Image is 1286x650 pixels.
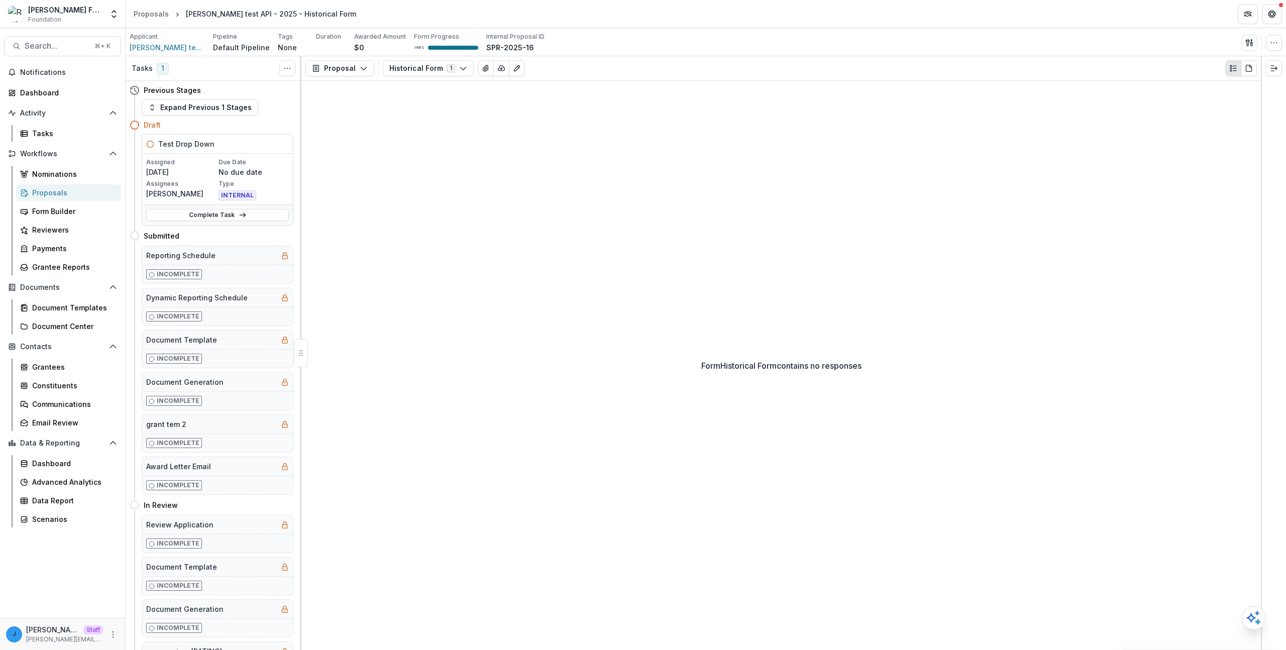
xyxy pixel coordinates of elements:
[414,32,459,41] p: Form Progress
[25,41,88,51] span: Search...
[146,519,213,530] h5: Review Application
[213,32,237,41] p: Pipeline
[144,85,201,95] h4: Previous Stages
[305,60,374,76] button: Proposal
[157,63,169,75] span: 1
[157,312,199,321] p: Incomplete
[219,190,256,200] span: INTERNAL
[16,492,121,509] a: Data Report
[157,354,199,363] p: Incomplete
[146,179,217,188] p: Assignees
[16,474,121,490] a: Advanced Analytics
[1262,4,1282,24] button: Get Help
[4,339,121,355] button: Open Contacts
[13,631,16,637] div: jonah@trytemelio.com
[28,15,61,24] span: Foundation
[4,279,121,295] button: Open Documents
[157,439,199,448] p: Incomplete
[146,335,217,345] h5: Document Template
[1241,60,1257,76] button: PDF view
[701,360,862,372] p: Form Historical Form contains no responses
[157,581,199,590] p: Incomplete
[1238,4,1258,24] button: Partners
[16,299,121,316] a: Document Templates
[32,302,113,313] div: Document Templates
[83,625,103,634] p: Staff
[16,511,121,527] a: Scenarios
[146,562,217,572] h5: Document Template
[158,139,215,149] h5: Test Drop Down
[354,42,364,53] p: $0
[32,128,113,139] div: Tasks
[16,203,121,220] a: Form Builder
[16,359,121,375] a: Grantees
[354,32,406,41] p: Awarded Amount
[26,635,103,644] p: [PERSON_NAME][EMAIL_ADDRESS][DOMAIN_NAME]
[414,44,424,51] p: 100 %
[486,42,534,53] p: SPR-2025-16
[32,243,113,254] div: Payments
[4,105,121,121] button: Open Activity
[32,514,113,524] div: Scenarios
[157,623,199,632] p: Incomplete
[146,292,248,303] h5: Dynamic Reporting Schedule
[157,270,199,279] p: Incomplete
[4,36,121,56] button: Search...
[32,225,113,235] div: Reviewers
[32,417,113,428] div: Email Review
[219,158,289,167] p: Due Date
[157,481,199,490] p: Incomplete
[20,439,105,448] span: Data & Reporting
[8,6,24,22] img: Ruthwick Foundation
[146,419,186,429] h5: grant tem 2
[16,455,121,472] a: Dashboard
[16,240,121,257] a: Payments
[279,60,295,76] button: Toggle View Cancelled Tasks
[32,187,113,198] div: Proposals
[32,495,113,506] div: Data Report
[146,188,217,199] p: [PERSON_NAME]
[16,222,121,238] a: Reviewers
[28,5,103,15] div: [PERSON_NAME] Foundation
[4,64,121,80] button: Notifications
[32,169,113,179] div: Nominations
[1242,606,1266,630] button: Open AI Assistant
[32,399,113,409] div: Communications
[146,604,224,614] h5: Document Generation
[16,414,121,431] a: Email Review
[26,624,79,635] p: [PERSON_NAME][EMAIL_ADDRESS][DOMAIN_NAME]
[32,362,113,372] div: Grantees
[32,458,113,469] div: Dashboard
[146,158,217,167] p: Assigned
[4,146,121,162] button: Open Workflows
[20,343,105,351] span: Contacts
[509,60,525,76] button: Edit as form
[130,7,360,21] nav: breadcrumb
[16,318,121,335] a: Document Center
[144,231,179,241] h4: Submitted
[144,120,161,130] h4: Draft
[130,32,158,41] p: Applicant
[107,628,119,640] button: More
[478,60,494,76] button: View Attached Files
[146,209,289,221] a: Complete Task
[144,500,178,510] h4: In Review
[219,167,289,177] p: No due date
[16,184,121,201] a: Proposals
[278,32,293,41] p: Tags
[16,259,121,275] a: Grantee Reports
[132,64,153,73] h3: Tasks
[219,179,289,188] p: Type
[186,9,356,19] div: [PERSON_NAME] test API - 2025 - Historical Form
[16,396,121,412] a: Communications
[316,32,341,41] p: Duration
[20,283,105,292] span: Documents
[130,42,205,53] a: [PERSON_NAME] test API
[146,250,216,261] h5: Reporting Schedule
[16,377,121,394] a: Constituents
[4,84,121,101] a: Dashboard
[146,167,217,177] p: [DATE]
[32,206,113,216] div: Form Builder
[1225,60,1241,76] button: Plaintext view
